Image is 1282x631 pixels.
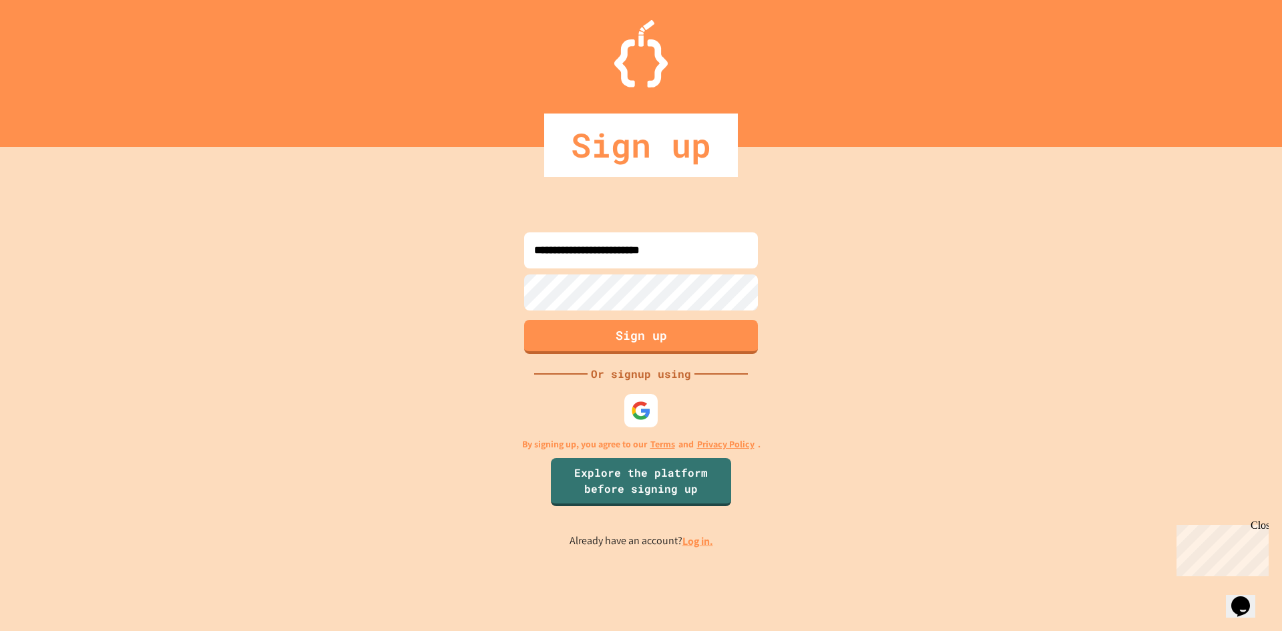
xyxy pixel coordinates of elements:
div: Chat with us now!Close [5,5,92,85]
a: Log in. [682,534,713,548]
a: Terms [650,437,675,451]
a: Explore the platform before signing up [551,458,731,506]
iframe: chat widget [1226,578,1269,618]
iframe: chat widget [1171,519,1269,576]
a: Privacy Policy [697,437,755,451]
img: google-icon.svg [631,401,651,421]
p: Already have an account? [570,533,713,550]
div: Or signup using [588,366,694,382]
img: Logo.svg [614,20,668,87]
p: By signing up, you agree to our and . [522,437,761,451]
button: Sign up [524,320,758,354]
div: Sign up [544,114,738,177]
